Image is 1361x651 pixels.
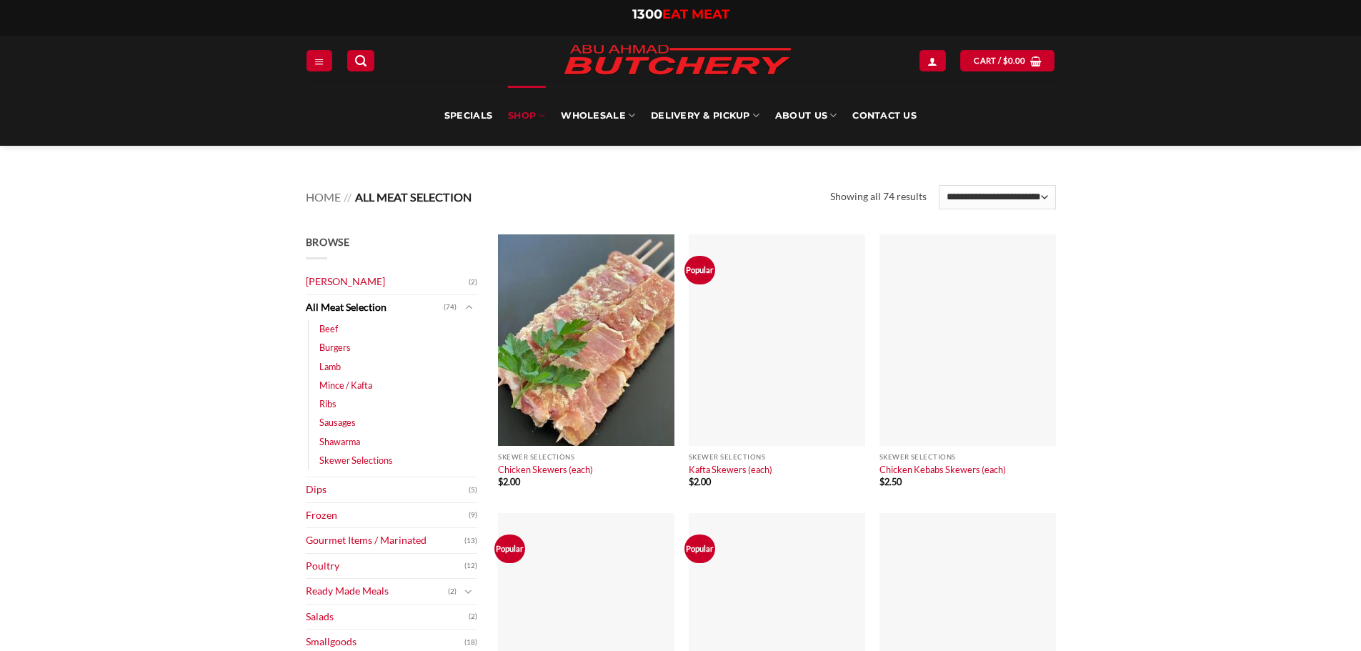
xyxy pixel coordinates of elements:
[306,50,332,71] a: Menu
[689,476,711,487] bdi: 2.00
[444,297,457,318] span: (74)
[460,584,477,600] button: Toggle
[1003,54,1008,67] span: $
[444,86,492,146] a: Specials
[830,189,927,205] p: Showing all 74 results
[632,6,729,22] a: 1300EAT MEAT
[306,269,469,294] a: [PERSON_NAME]
[632,6,662,22] span: 1300
[306,554,464,579] a: Poultry
[498,464,593,475] a: Chicken Skewers (each)
[464,530,477,552] span: (13)
[879,464,1006,475] a: Chicken Kebabs Skewers (each)
[306,236,350,248] span: Browse
[689,476,694,487] span: $
[469,505,477,526] span: (9)
[689,234,865,446] img: Kafta Skewers
[469,606,477,627] span: (2)
[852,86,917,146] a: Contact Us
[319,432,360,451] a: Shawarma
[319,394,336,413] a: Ribs
[319,451,393,469] a: Skewer Selections
[508,86,545,146] a: SHOP
[498,234,674,446] img: Chicken Skewers
[306,190,341,204] a: Home
[306,503,469,528] a: Frozen
[498,453,674,461] p: Skewer Selections
[879,453,1056,461] p: Skewer Selections
[939,185,1055,209] select: Shop order
[355,190,472,204] span: All Meat Selection
[879,476,884,487] span: $
[319,413,356,432] a: Sausages
[960,50,1055,71] a: View cart
[347,50,374,71] a: Search
[319,319,338,338] a: Beef
[469,272,477,293] span: (2)
[552,36,802,86] img: Abu Ahmad Butchery
[1003,56,1026,65] bdi: 0.00
[469,479,477,501] span: (5)
[662,6,729,22] span: EAT MEAT
[306,528,464,553] a: Gourmet Items / Marinated
[464,555,477,577] span: (12)
[689,464,772,475] a: Kafta Skewers (each)
[319,357,341,376] a: Lamb
[775,86,837,146] a: About Us
[498,476,503,487] span: $
[651,86,759,146] a: Delivery & Pickup
[306,477,469,502] a: Dips
[879,234,1056,446] img: Chicken Kebabs Skewers
[319,376,372,394] a: Mince / Kafta
[919,50,945,71] a: Login
[561,86,635,146] a: Wholesale
[319,338,351,357] a: Burgers
[306,579,448,604] a: Ready Made Meals
[306,605,469,630] a: Salads
[879,476,902,487] bdi: 2.50
[306,295,444,320] a: All Meat Selection
[974,54,1025,67] span: Cart /
[689,453,865,461] p: Skewer Selections
[448,581,457,602] span: (2)
[344,190,352,204] span: //
[498,476,520,487] bdi: 2.00
[460,299,477,315] button: Toggle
